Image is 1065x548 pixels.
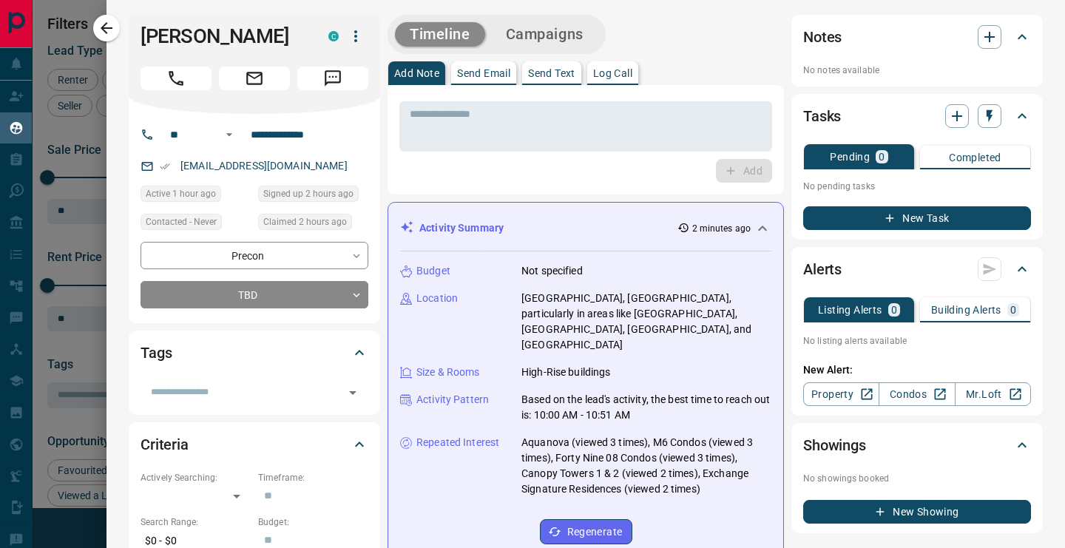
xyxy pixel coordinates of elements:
button: Campaigns [491,22,598,47]
div: Tags [141,335,368,371]
div: Notes [803,19,1031,55]
p: Completed [949,152,1001,163]
div: Alerts [803,251,1031,287]
p: Not specified [521,263,583,279]
div: Wed Aug 13 2025 [141,186,251,206]
p: Pending [830,152,870,162]
a: [EMAIL_ADDRESS][DOMAIN_NAME] [180,160,348,172]
p: 0 [879,152,885,162]
button: Open [342,382,363,403]
p: Activity Summary [419,220,504,236]
p: 0 [891,305,897,315]
span: Claimed 2 hours ago [263,214,347,229]
p: Location [416,291,458,306]
span: Message [297,67,368,90]
span: Signed up 2 hours ago [263,186,354,201]
h1: [PERSON_NAME] [141,24,306,48]
div: Tasks [803,98,1031,134]
a: Condos [879,382,955,406]
p: New Alert: [803,362,1031,378]
span: Email [219,67,290,90]
h2: Criteria [141,433,189,456]
p: Activity Pattern [416,392,489,407]
p: Send Text [528,68,575,78]
p: Listing Alerts [818,305,882,315]
p: Send Email [457,68,510,78]
p: No notes available [803,64,1031,77]
p: [GEOGRAPHIC_DATA], [GEOGRAPHIC_DATA], particularly in areas like [GEOGRAPHIC_DATA], [GEOGRAPHIC_D... [521,291,771,353]
h2: Tags [141,341,172,365]
p: Size & Rooms [416,365,480,380]
button: New Task [803,206,1031,230]
p: 2 minutes ago [692,222,751,235]
p: No pending tasks [803,175,1031,197]
p: Based on the lead's activity, the best time to reach out is: 10:00 AM - 10:51 AM [521,392,771,423]
p: Repeated Interest [416,435,499,450]
h2: Alerts [803,257,842,281]
button: Timeline [395,22,485,47]
div: condos.ca [328,31,339,41]
div: Wed Aug 13 2025 [258,214,368,234]
p: Search Range: [141,515,251,529]
h2: Showings [803,433,866,457]
a: Mr.Loft [955,382,1031,406]
p: Actively Searching: [141,471,251,484]
div: Activity Summary2 minutes ago [400,214,771,242]
p: Building Alerts [931,305,1001,315]
div: Precon [141,242,368,269]
p: 0 [1010,305,1016,315]
p: No showings booked [803,472,1031,485]
p: Add Note [394,68,439,78]
button: Regenerate [540,519,632,544]
h2: Notes [803,25,842,49]
div: Criteria [141,427,368,462]
p: Budget: [258,515,368,529]
p: No listing alerts available [803,334,1031,348]
button: New Showing [803,500,1031,524]
button: Open [220,126,238,143]
p: Log Call [593,68,632,78]
p: High-Rise buildings [521,365,611,380]
svg: Email Verified [160,161,170,172]
span: Call [141,67,212,90]
p: Budget [416,263,450,279]
span: Contacted - Never [146,214,217,229]
p: Timeframe: [258,471,368,484]
div: TBD [141,281,368,308]
p: Aquanova (viewed 3 times), M6 Condos (viewed 3 times), Forty Nine 08 Condos (viewed 3 times), Can... [521,435,771,497]
h2: Tasks [803,104,841,128]
span: Active 1 hour ago [146,186,216,201]
div: Showings [803,427,1031,463]
a: Property [803,382,879,406]
div: Wed Aug 13 2025 [258,186,368,206]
